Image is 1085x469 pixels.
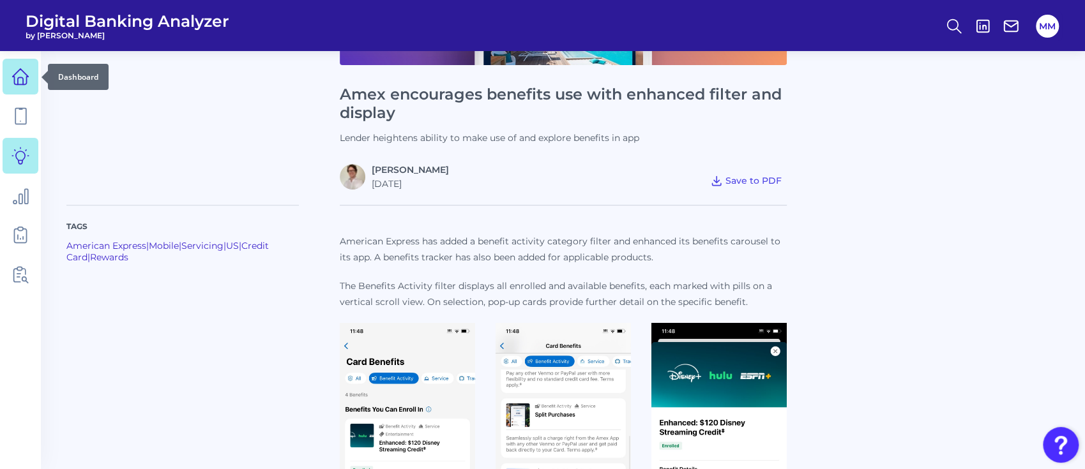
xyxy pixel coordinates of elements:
button: Save to PDF [705,172,787,190]
p: American Express has added a benefit activity category filter and enhanced its benefits carousel ... [340,234,787,265]
a: Servicing [181,240,224,251]
span: | [224,240,226,251]
p: Lender heightens ability to make use of and explore benefits in app [340,132,787,144]
button: Open Resource Center [1043,427,1079,463]
button: MM [1036,15,1059,38]
a: Rewards [90,251,128,263]
span: Digital Banking Analyzer [26,11,229,31]
a: Credit Card [66,240,269,263]
span: by [PERSON_NAME] [26,31,229,40]
a: Mobile [149,240,179,251]
p: The Benefits Activity filter displays all enrolled and available benefits, each marked with pills... [340,278,787,310]
a: US [226,240,239,251]
span: | [239,240,241,251]
a: American Express [66,240,146,251]
span: | [179,240,181,251]
p: Tags [66,221,299,232]
div: Dashboard [48,64,109,90]
img: MIchael McCaw [340,164,365,190]
span: Save to PDF [725,175,782,186]
a: [PERSON_NAME] [372,164,449,175]
span: | [146,240,149,251]
span: | [87,251,90,263]
h1: Amex encourages benefits use with enhanced filter and display [340,86,787,123]
div: [DATE] [372,178,449,190]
